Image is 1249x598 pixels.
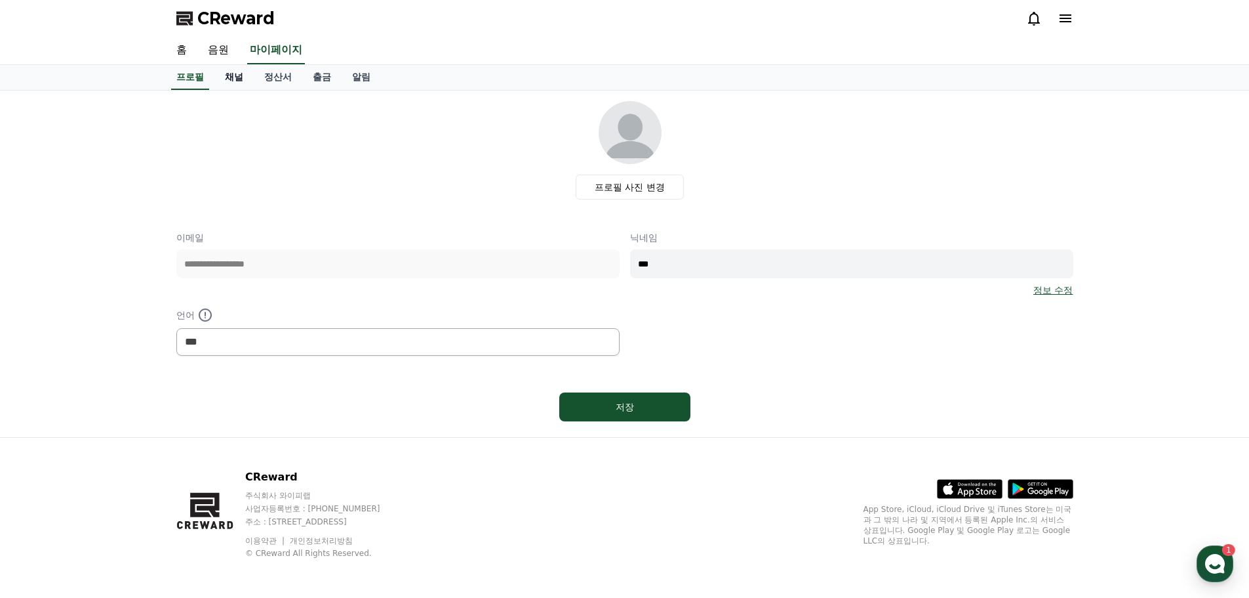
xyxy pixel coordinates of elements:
[559,393,690,421] button: 저장
[245,536,287,545] a: 이용약관
[176,231,620,244] p: 이메일
[245,503,405,514] p: 사업자등록번호 : [PHONE_NUMBER]
[169,416,252,449] a: 설정
[1033,284,1073,297] a: 정보 수정
[245,548,405,559] p: © CReward All Rights Reserved.
[41,436,49,446] span: 홈
[176,8,275,29] a: CReward
[342,65,381,90] a: 알림
[254,65,302,90] a: 정산서
[630,231,1073,244] p: 닉네임
[166,37,197,64] a: 홈
[197,37,239,64] a: 음원
[599,101,662,164] img: profile_image
[176,307,620,323] p: 언어
[87,416,169,449] a: 1대화
[197,8,275,29] span: CReward
[245,517,405,527] p: 주소 : [STREET_ADDRESS]
[245,490,405,501] p: 주식회사 와이피랩
[863,504,1073,546] p: App Store, iCloud, iCloud Drive 및 iTunes Store는 미국과 그 밖의 나라 및 지역에서 등록된 Apple Inc.의 서비스 상표입니다. Goo...
[576,175,684,200] label: 프로필 사진 변경
[290,536,353,545] a: 개인정보처리방침
[302,65,342,90] a: 출금
[171,65,209,90] a: 프로필
[120,437,136,447] span: 대화
[133,416,138,426] span: 1
[247,37,305,64] a: 마이페이지
[245,469,405,485] p: CReward
[203,436,218,446] span: 설정
[585,400,664,414] div: 저장
[4,416,87,449] a: 홈
[214,65,254,90] a: 채널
